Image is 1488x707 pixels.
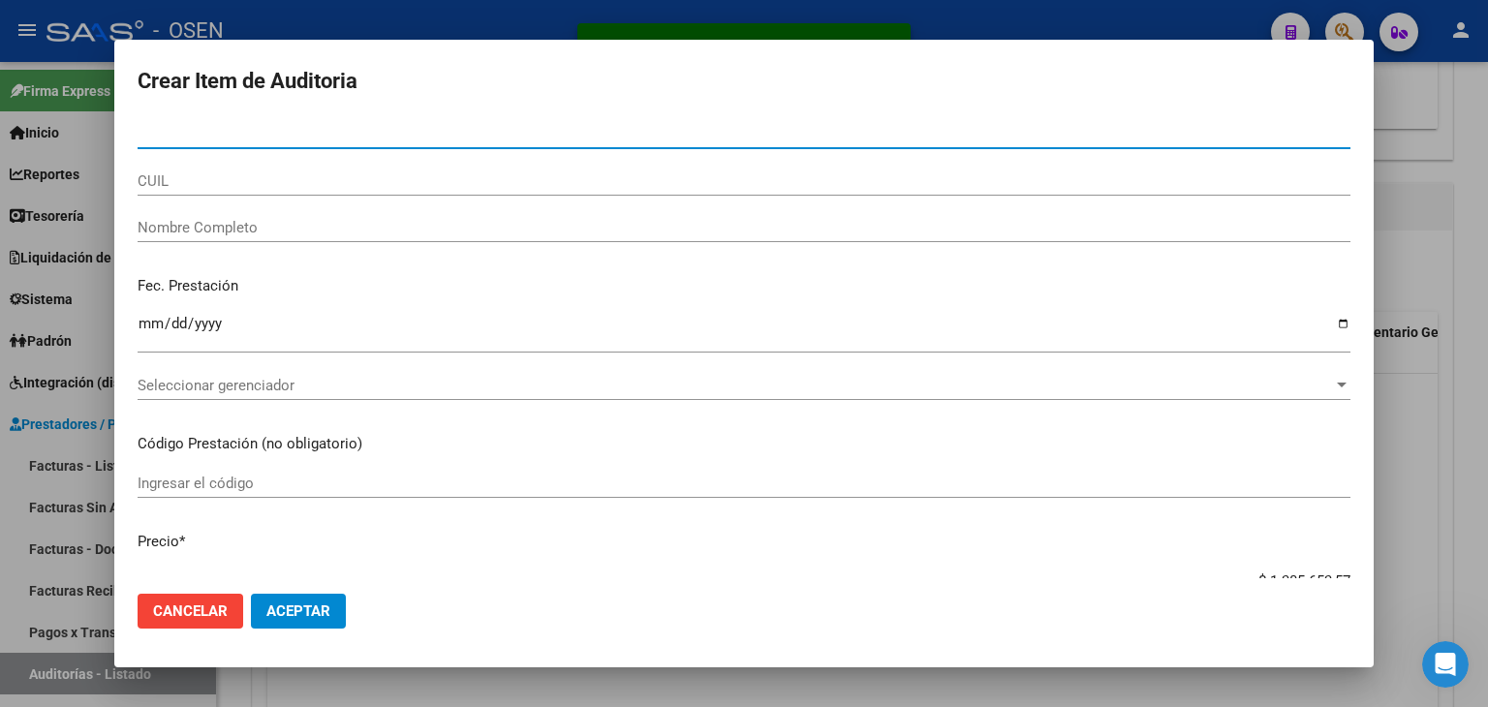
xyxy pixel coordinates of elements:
p: Código Prestación (no obligatorio) [138,433,1350,455]
h2: Crear Item de Auditoria [138,63,1350,100]
p: Precio [138,531,1350,553]
button: Aceptar [251,594,346,629]
button: Cancelar [138,594,243,629]
span: Seleccionar gerenciador [138,377,1333,394]
p: Fec. Prestación [138,275,1350,297]
span: Cancelar [153,602,228,620]
iframe: Intercom live chat [1422,641,1469,688]
span: Aceptar [266,602,330,620]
